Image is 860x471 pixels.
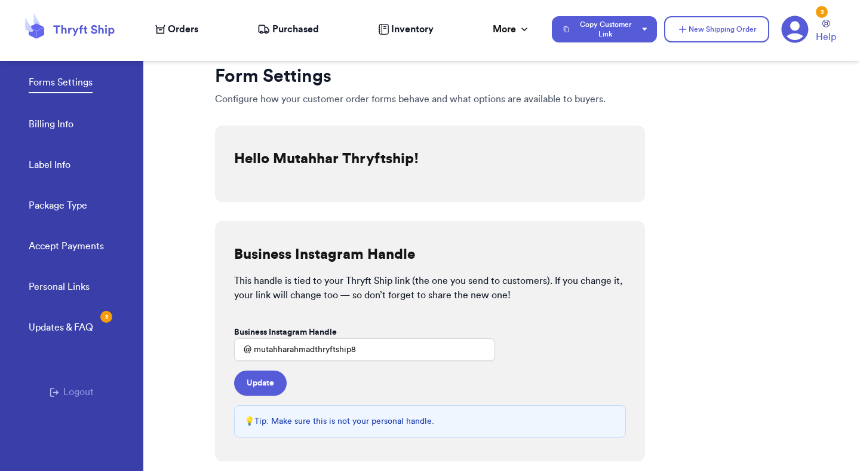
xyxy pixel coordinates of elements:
a: Accept Payments [29,239,104,256]
a: Updates & FAQ3 [29,320,93,337]
a: Label Info [29,158,70,175]
p: 💡 Tip: Make sure this is not your personal handle. [244,415,434,427]
a: Package Type [29,198,87,215]
div: 3 [100,311,112,323]
a: Personal Links [29,280,90,296]
a: Purchased [257,22,319,36]
h2: Business Instagram Handle [234,245,415,264]
h2: Hello Mutahhar Thryftship! [234,149,419,169]
a: Orders [155,22,198,36]
span: Inventory [391,22,434,36]
span: Help [816,30,836,44]
div: @ [234,338,251,361]
p: Configure how your customer order forms behave and what options are available to buyers. [215,92,645,106]
div: 3 [816,6,828,18]
label: Business Instagram Handle [234,326,337,338]
button: New Shipping Order [664,16,769,42]
a: Inventory [378,22,434,36]
div: More [493,22,530,36]
button: Logout [50,385,94,399]
a: Forms Settings [29,75,93,93]
div: Updates & FAQ [29,320,93,335]
a: 3 [781,16,809,43]
span: Purchased [272,22,319,36]
button: Update [234,371,287,396]
h1: Form Settings [215,66,645,87]
p: This handle is tied to your Thryft Ship link (the one you send to customers). If you change it, y... [234,274,626,302]
span: Orders [168,22,198,36]
a: Billing Info [29,117,73,134]
a: Help [816,20,836,44]
button: Copy Customer Link [552,16,657,42]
